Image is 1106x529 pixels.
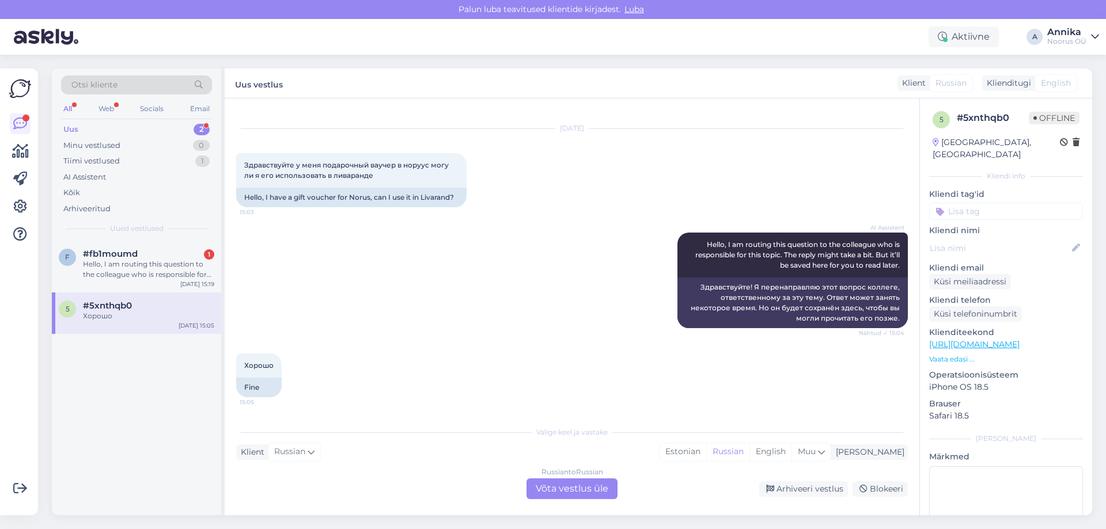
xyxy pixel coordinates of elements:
div: Küsi meiliaadressi [929,274,1011,290]
div: All [61,101,74,116]
input: Lisa tag [929,203,1083,220]
span: Offline [1029,112,1080,124]
p: Safari 18.5 [929,410,1083,422]
div: # 5xnthqb0 [957,111,1029,125]
span: 5 [940,115,944,124]
div: Email [188,101,212,116]
span: AI Assistent [861,223,904,232]
p: Brauser [929,398,1083,410]
div: Russian to Russian [541,467,603,477]
div: Arhiveeri vestlus [759,481,848,497]
div: [DATE] [236,123,908,134]
div: Annika [1047,28,1086,37]
span: Здравствуйте у меня подарочный ваучер в норуус могу ли я его использовать в ливаранде [244,161,450,180]
p: Kliendi telefon [929,294,1083,306]
span: Muu [798,446,816,456]
input: Lisa nimi [930,242,1070,254]
div: Web [96,101,116,116]
span: Nähtud ✓ 15:04 [859,329,904,337]
div: English [749,443,791,461]
div: [GEOGRAPHIC_DATA], [GEOGRAPHIC_DATA] [933,136,1060,161]
div: 1 [204,249,214,260]
div: 0 [193,140,210,151]
label: Uus vestlus [235,75,283,91]
div: Klienditugi [982,77,1031,89]
div: [PERSON_NAME] [929,433,1083,444]
div: [DATE] 15:05 [179,321,214,330]
a: [URL][DOMAIN_NAME] [929,339,1020,349]
div: Estonian [660,443,706,461]
p: Kliendi tag'id [929,188,1083,200]
a: AnnikaNoorus OÜ [1047,28,1099,46]
div: AI Assistent [63,172,106,183]
div: [DATE] 15:19 [180,280,214,288]
span: Russian [935,77,967,89]
div: Здравствуйте! Я перенаправляю этот вопрос коллеге, ответственному за эту тему. Ответ может занять... [677,277,908,328]
p: Märkmed [929,451,1083,463]
div: Kõik [63,187,80,199]
div: Tiimi vestlused [63,155,120,167]
span: #5xnthqb0 [83,300,132,311]
div: 1 [195,155,210,167]
div: Hello, I have a gift voucher for Norus, can I use it in Livarand? [236,188,467,207]
div: Kliendi info [929,171,1083,181]
div: Noorus OÜ [1047,37,1086,46]
div: Uus [63,124,78,135]
span: Uued vestlused [110,223,164,234]
span: Russian [274,446,305,458]
div: Võta vestlus üle [527,478,618,499]
div: Aktiivne [929,26,999,47]
div: Hello, I am routing this question to the colleague who is responsible for this topic. The reply m... [83,259,214,280]
p: Kliendi nimi [929,224,1083,237]
p: iPhone OS 18.5 [929,381,1083,393]
div: Russian [706,443,749,461]
span: #fb1moumd [83,249,138,259]
div: Arhiveeritud [63,203,111,215]
span: 15:05 [240,398,283,406]
div: Klient [897,77,926,89]
div: Küsi telefoninumbrit [929,306,1022,322]
p: Operatsioonisüsteem [929,369,1083,381]
div: Valige keel ja vastake [236,427,908,437]
span: 15:03 [240,208,283,216]
div: Blokeeri [853,481,908,497]
span: English [1041,77,1071,89]
p: Vaata edasi ... [929,354,1083,364]
div: Хорошо [83,311,214,321]
div: Socials [138,101,166,116]
span: Otsi kliente [71,79,118,91]
div: A [1027,29,1043,45]
span: 5 [66,305,70,313]
div: Klient [236,446,264,458]
span: Luba [621,4,647,14]
img: Askly Logo [9,78,31,100]
span: Hello, I am routing this question to the colleague who is responsible for this topic. The reply m... [695,240,902,269]
span: Хорошо [244,361,274,370]
div: 2 [194,124,210,135]
p: Kliendi email [929,262,1083,274]
div: Fine [236,378,282,397]
div: Minu vestlused [63,140,120,151]
span: f [65,253,70,261]
p: Klienditeekond [929,326,1083,338]
div: [PERSON_NAME] [831,446,904,458]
